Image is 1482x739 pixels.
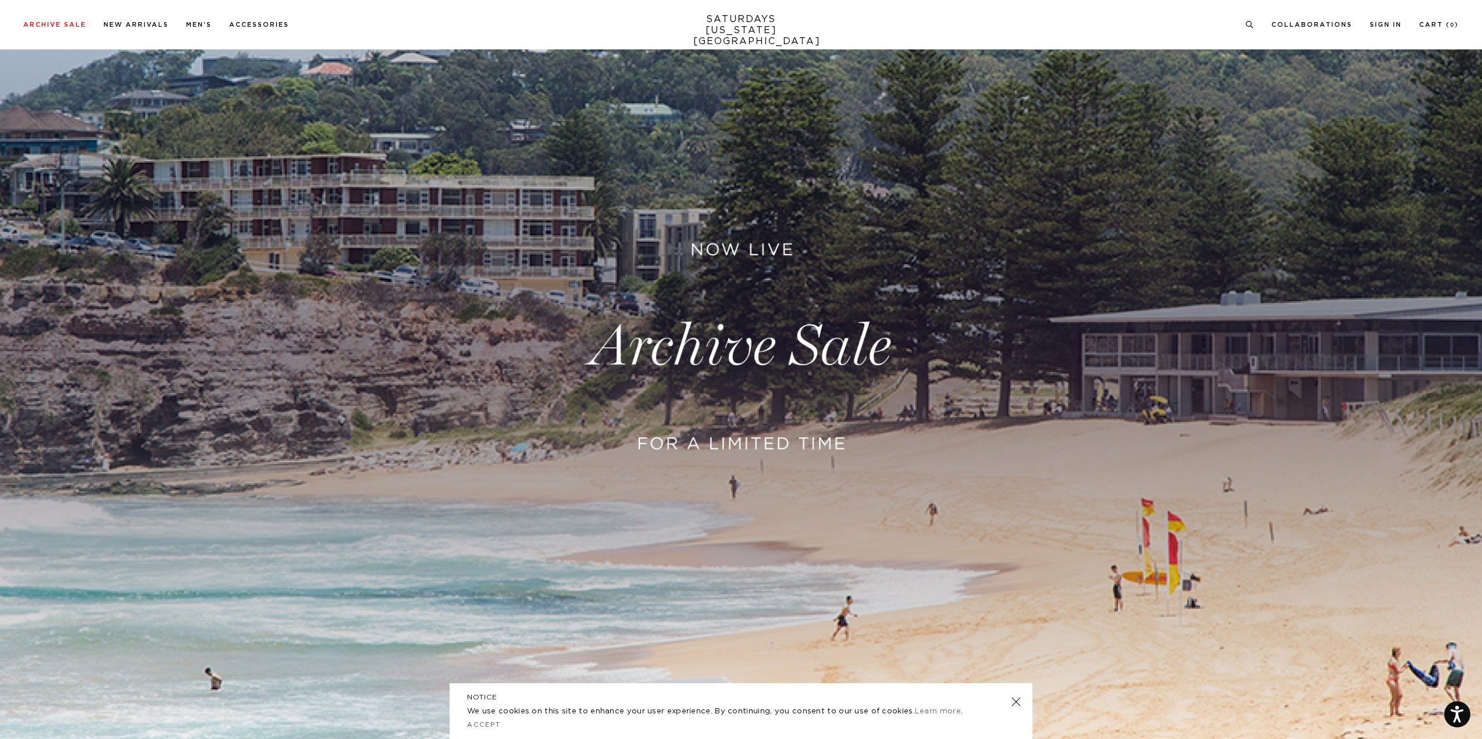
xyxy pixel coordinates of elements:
[915,708,961,715] a: Learn more
[1271,22,1352,28] a: Collaborations
[693,14,789,47] a: SATURDAYS[US_STATE][GEOGRAPHIC_DATA]
[467,692,1015,702] h5: NOTICE
[229,22,289,28] a: Accessories
[1419,22,1459,28] a: Cart (0)
[1370,22,1402,28] a: Sign In
[467,722,501,728] a: Accept
[104,22,169,28] a: New Arrivals
[186,22,212,28] a: Men's
[467,706,974,717] p: We use cookies on this site to enhance your user experience. By continuing, you consent to our us...
[1450,23,1455,28] small: 0
[23,22,86,28] a: Archive Sale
